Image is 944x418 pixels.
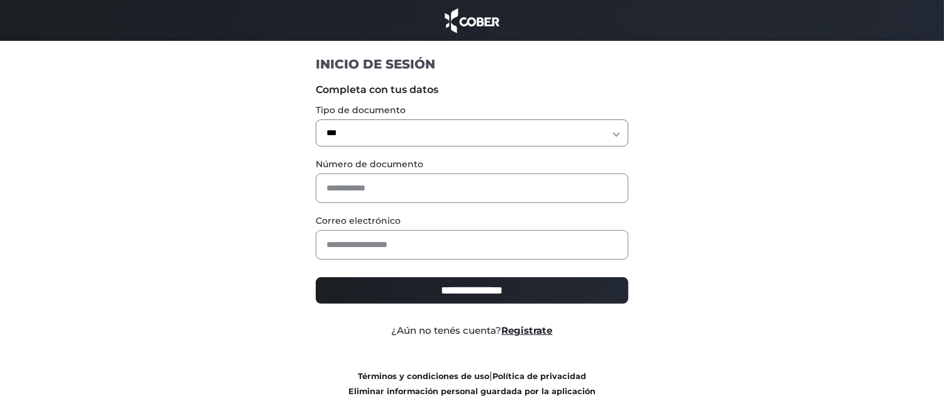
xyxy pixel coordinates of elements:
[316,214,628,228] label: Correo electrónico
[306,324,638,338] div: ¿Aún no tenés cuenta?
[306,368,638,399] div: |
[492,371,586,381] a: Política de privacidad
[358,371,489,381] a: Términos y condiciones de uso
[316,158,628,171] label: Número de documento
[502,324,553,336] a: Registrate
[316,104,628,117] label: Tipo de documento
[348,387,596,396] a: Eliminar información personal guardada por la aplicación
[316,82,628,97] label: Completa con tus datos
[441,6,503,35] img: cober_marca.png
[316,56,628,72] h1: INICIO DE SESIÓN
